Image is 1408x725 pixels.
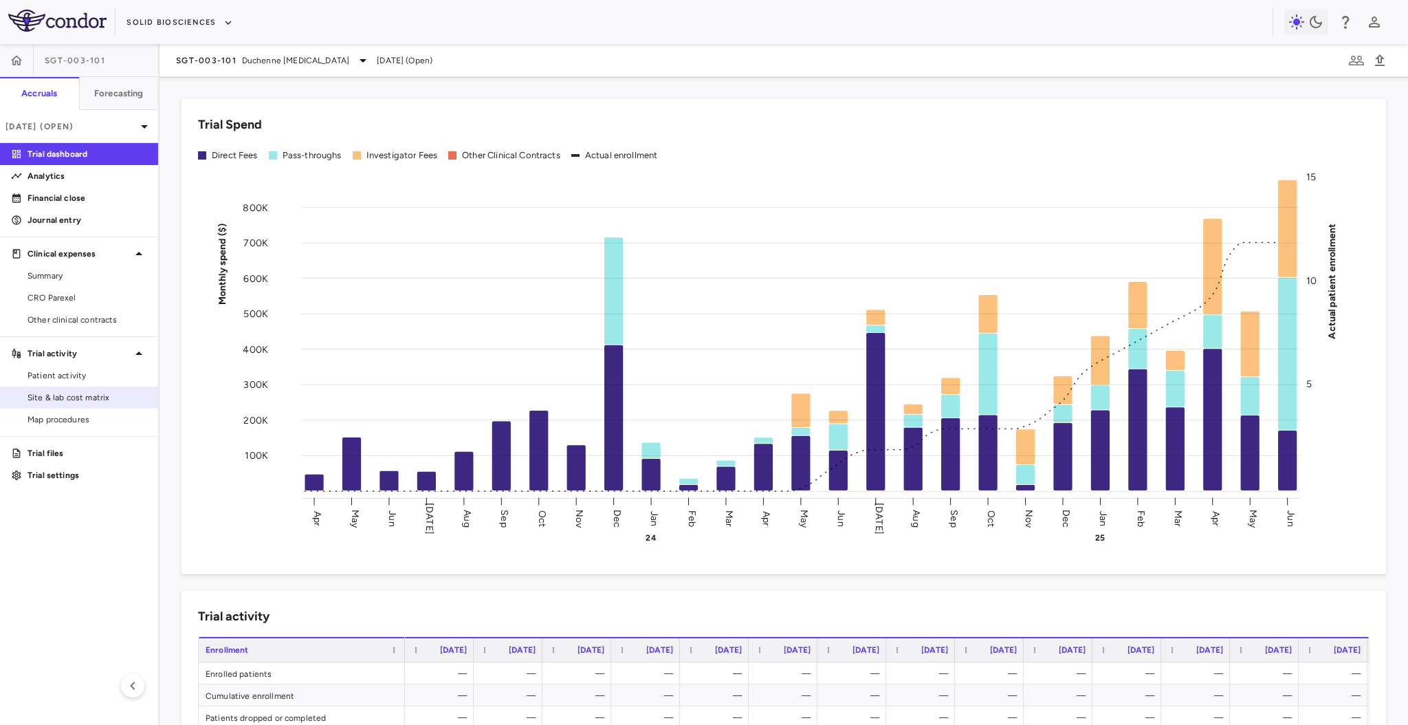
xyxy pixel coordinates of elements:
div: Enrolled patients [199,662,405,684]
tspan: 5 [1306,378,1312,390]
p: [DATE] (Open) [5,120,136,133]
div: Cumulative enrollment [199,684,405,706]
tspan: 100K [245,450,268,462]
text: Apr [311,510,323,526]
text: 24 [646,533,656,543]
tspan: 15 [1306,171,1316,183]
tspan: 800K [243,202,268,213]
text: Oct [536,510,548,526]
text: [DATE] [423,503,435,534]
h6: Trial Spend [198,116,262,134]
text: Aug [461,510,473,527]
span: Summary [27,270,147,282]
div: — [1036,684,1086,706]
div: — [1036,662,1086,684]
div: — [1174,684,1223,706]
div: — [555,662,604,684]
div: Investigator Fees [366,149,438,162]
span: [DATE] [784,645,811,655]
text: Apr [1210,510,1222,526]
span: Patient activity [27,369,147,382]
text: Oct [985,510,997,526]
span: [DATE] [577,645,604,655]
p: Journal entry [27,214,147,226]
div: — [555,684,604,706]
div: — [486,684,536,706]
h6: Forecasting [94,87,144,100]
tspan: Actual patient enrollment [1326,223,1338,338]
text: Apr [760,510,772,526]
p: Trial settings [27,469,147,481]
span: [DATE] (Open) [377,54,432,67]
text: Nov [573,509,585,528]
text: Dec [1060,509,1072,527]
span: [DATE] [1334,645,1361,655]
div: Direct Fees [212,149,258,162]
span: [DATE] [852,645,879,655]
div: — [417,684,467,706]
tspan: 200K [243,414,268,426]
img: logo-full-SnFGN8VE.png [8,10,107,32]
p: Financial close [27,192,147,204]
p: Analytics [27,170,147,182]
div: — [830,684,879,706]
div: — [1174,662,1223,684]
span: SGT-003-101 [45,55,105,66]
span: [DATE] [1196,645,1223,655]
span: [DATE] [646,645,673,655]
span: [DATE] [921,645,948,655]
span: [DATE] [440,645,467,655]
tspan: 600K [243,272,268,284]
button: Solid Biosciences [126,12,232,34]
div: — [1105,662,1154,684]
span: Site & lab cost matrix [27,391,147,404]
text: Sep [498,510,510,527]
p: Trial dashboard [27,148,147,160]
span: [DATE] [990,645,1017,655]
p: Trial activity [27,347,131,360]
text: Feb [1135,510,1147,526]
h6: Accruals [21,87,57,100]
div: — [624,684,673,706]
div: — [417,662,467,684]
text: Dec [611,509,623,527]
div: Pass-throughs [283,149,342,162]
tspan: 500K [243,308,268,320]
span: Map procedures [27,413,147,426]
div: — [692,662,742,684]
text: Jun [1285,510,1297,526]
text: Mar [1172,510,1184,526]
text: Jan [648,510,660,526]
span: [DATE] [1127,645,1154,655]
text: Aug [910,510,922,527]
div: — [624,662,673,684]
div: — [967,662,1017,684]
span: CRO Parexel [27,292,147,304]
span: [DATE] [509,645,536,655]
div: Other Clinical Contracts [462,149,560,162]
span: Enrollment [206,645,249,655]
text: May [1247,509,1259,528]
text: Jan [1097,510,1109,526]
div: — [761,662,811,684]
tspan: 400K [243,343,268,355]
div: — [761,684,811,706]
text: Jun [386,510,398,526]
text: May [798,509,810,528]
span: [DATE] [1059,645,1086,655]
text: Jun [835,510,847,526]
span: Duchenne [MEDICAL_DATA] [242,54,349,67]
text: Feb [686,510,698,526]
p: Trial files [27,447,147,459]
text: Nov [1023,509,1035,528]
div: — [1242,684,1292,706]
div: — [967,684,1017,706]
tspan: Monthly spend ($) [217,223,228,305]
span: SGT-003-101 [176,55,236,66]
text: [DATE] [873,503,885,534]
text: May [349,509,361,528]
h6: Trial activity [198,607,269,626]
div: — [899,662,948,684]
tspan: 10 [1306,274,1317,286]
div: — [1311,684,1361,706]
